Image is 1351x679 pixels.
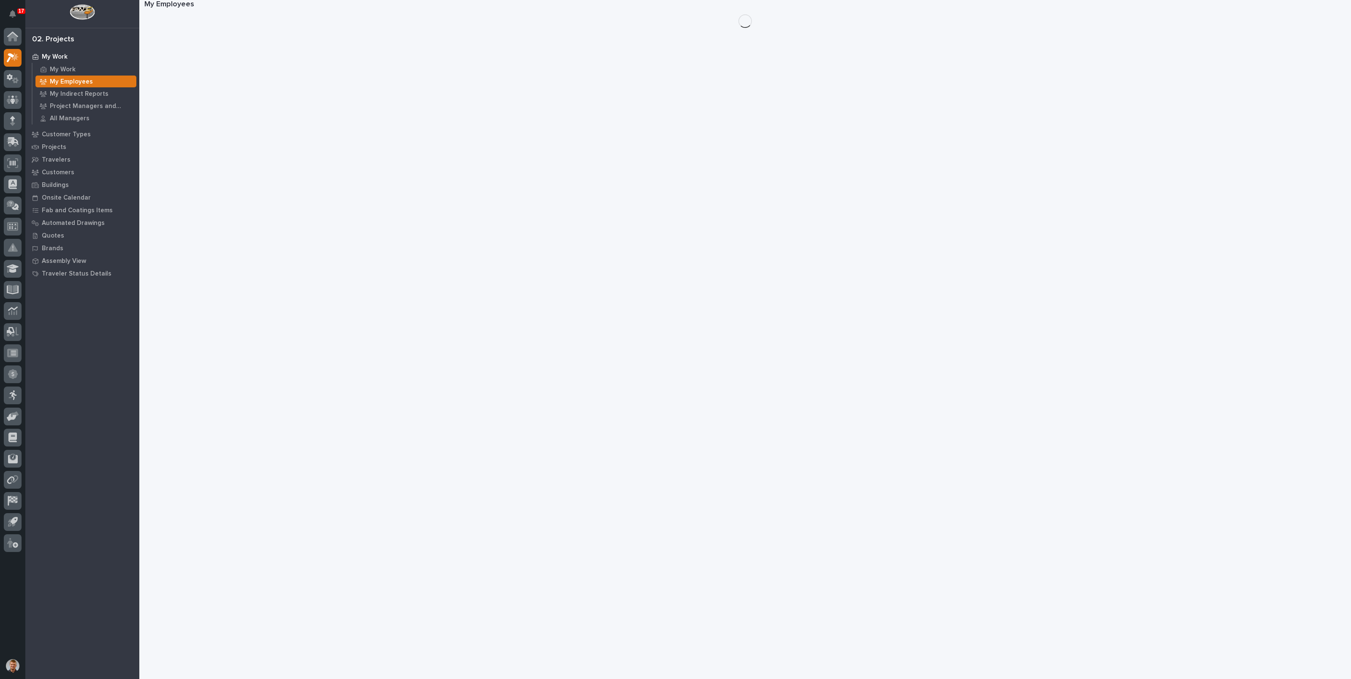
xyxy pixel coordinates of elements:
[33,76,139,87] a: My Employees
[42,245,63,252] p: Brands
[42,257,86,265] p: Assembly View
[32,35,74,44] div: 02. Projects
[42,232,64,240] p: Quotes
[42,131,91,138] p: Customer Types
[25,153,139,166] a: Travelers
[42,181,69,189] p: Buildings
[25,254,139,267] a: Assembly View
[25,216,139,229] a: Automated Drawings
[50,90,109,98] p: My Indirect Reports
[42,194,91,202] p: Onsite Calendar
[42,219,105,227] p: Automated Drawings
[25,229,139,242] a: Quotes
[42,169,74,176] p: Customers
[25,179,139,191] a: Buildings
[33,63,139,75] a: My Work
[42,53,68,61] p: My Work
[25,191,139,204] a: Onsite Calendar
[50,115,90,122] p: All Managers
[33,88,139,100] a: My Indirect Reports
[25,50,139,63] a: My Work
[25,141,139,153] a: Projects
[50,103,133,110] p: Project Managers and Engineers
[50,78,93,86] p: My Employees
[42,143,66,151] p: Projects
[4,5,22,23] button: Notifications
[11,10,22,24] div: Notifications17
[33,112,139,124] a: All Managers
[33,100,139,112] a: Project Managers and Engineers
[42,270,111,278] p: Traveler Status Details
[25,242,139,254] a: Brands
[25,267,139,280] a: Traveler Status Details
[4,657,22,675] button: users-avatar
[25,128,139,141] a: Customer Types
[42,156,71,164] p: Travelers
[42,207,113,214] p: Fab and Coatings Items
[25,166,139,179] a: Customers
[19,8,24,14] p: 17
[50,66,76,73] p: My Work
[70,4,95,20] img: Workspace Logo
[25,204,139,216] a: Fab and Coatings Items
